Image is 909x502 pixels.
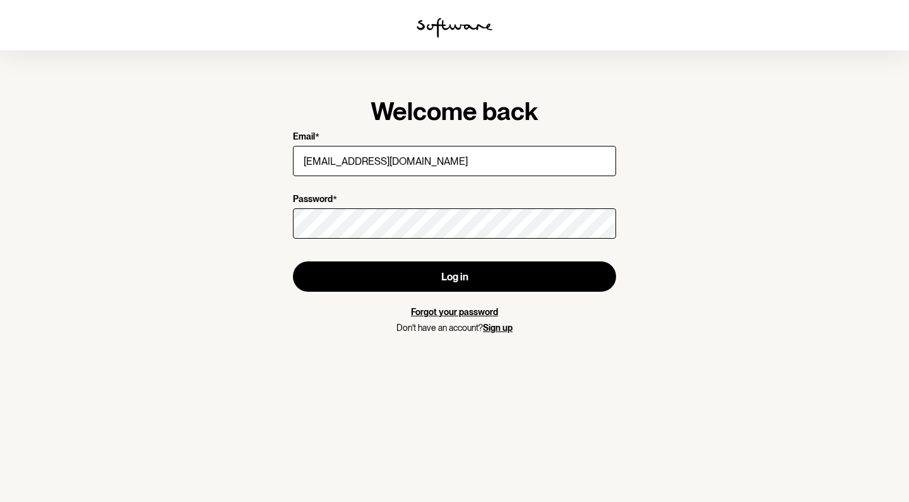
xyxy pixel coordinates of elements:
[293,131,315,143] p: Email
[293,194,333,206] p: Password
[483,323,513,333] a: Sign up
[411,307,498,317] a: Forgot your password
[417,18,492,38] img: software logo
[293,96,616,126] h1: Welcome back
[293,261,616,292] button: Log in
[293,323,616,333] p: Don't have an account?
